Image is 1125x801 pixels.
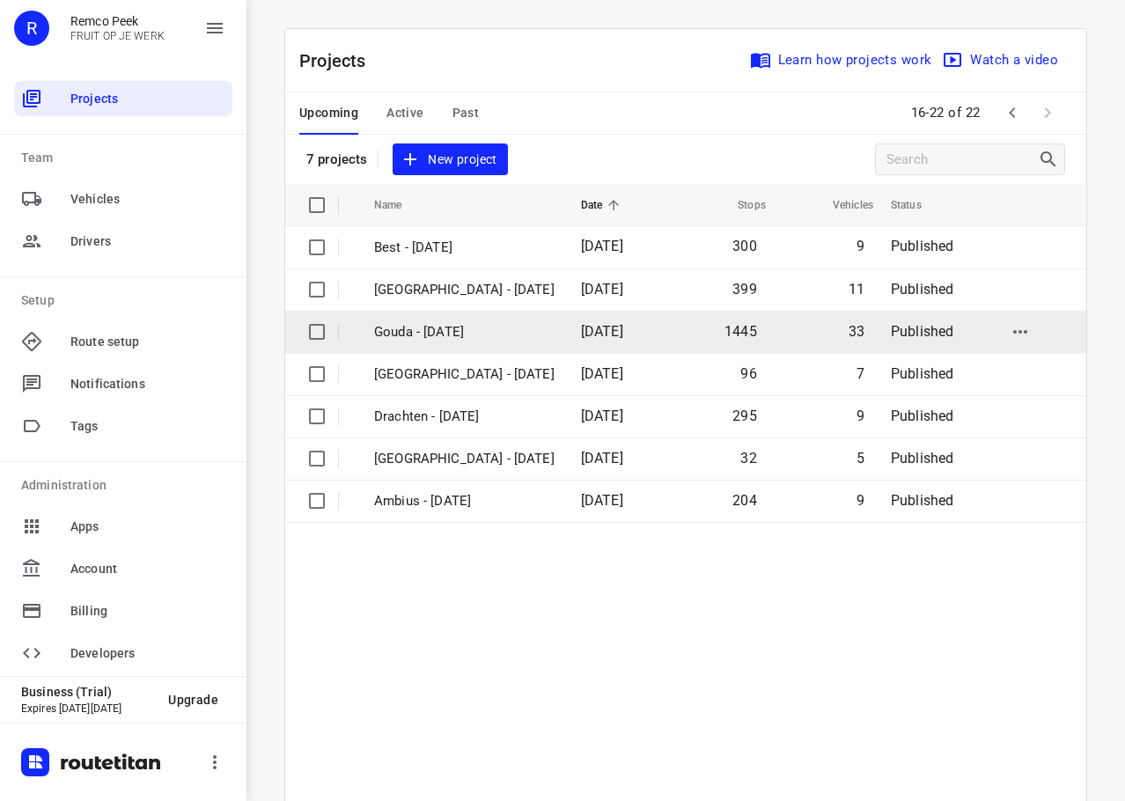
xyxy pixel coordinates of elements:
span: 9 [857,238,864,254]
span: 300 [732,238,757,254]
button: New project [393,143,507,176]
span: 11 [849,281,864,298]
span: Upgrade [168,693,218,707]
span: Stops [715,195,766,216]
p: Zwolle - Tuesday [374,280,555,300]
span: Apps [70,518,225,536]
p: Drachten - Tuesday [374,407,555,427]
input: Search projects [886,146,1038,173]
p: Gemeente Rotterdam - Monday [374,449,555,469]
p: Remco Peek [70,14,165,28]
span: Vehicles [810,195,873,216]
span: Route setup [70,333,225,351]
span: [DATE] [581,492,623,509]
p: Gouda - Tuesday [374,322,555,342]
span: Upcoming [299,102,358,124]
div: Tags [14,408,232,444]
span: Drivers [70,232,225,251]
div: Billing [14,593,232,628]
span: Published [891,238,954,254]
p: Team [21,149,232,167]
div: Apps [14,509,232,544]
div: Search [1038,149,1064,170]
p: Administration [21,476,232,495]
button: Upgrade [154,684,232,716]
span: 32 [740,450,756,467]
span: [DATE] [581,365,623,382]
span: 9 [857,492,864,509]
span: Published [891,492,954,509]
div: Projects [14,81,232,116]
div: Vehicles [14,181,232,217]
span: Published [891,323,954,340]
span: Projects [70,90,225,108]
span: Developers [70,644,225,663]
span: 33 [849,323,864,340]
span: 204 [732,492,757,509]
span: Name [374,195,425,216]
p: Projects [299,48,380,74]
span: Account [70,560,225,578]
span: Next Page [1030,95,1065,130]
p: Expires [DATE][DATE] [21,702,154,715]
span: Date [581,195,626,216]
span: Published [891,408,954,424]
span: Vehicles [70,190,225,209]
p: 7 projects [306,151,367,167]
span: Published [891,365,954,382]
span: 399 [732,281,757,298]
span: 5 [857,450,864,467]
span: Notifications [70,375,225,393]
span: Tags [70,417,225,436]
span: 96 [740,365,756,382]
span: 16-22 of 22 [904,94,989,132]
span: Billing [70,602,225,621]
p: Ambius - Monday [374,491,555,511]
span: [DATE] [581,281,623,298]
div: Account [14,551,232,586]
span: Active [386,102,423,124]
span: 9 [857,408,864,424]
span: Previous Page [995,95,1030,130]
span: [DATE] [581,408,623,424]
p: Gemeente Rotterdam - Tuesday [374,364,555,385]
span: 295 [732,408,757,424]
span: [DATE] [581,238,623,254]
p: Setup [21,291,232,310]
div: Route setup [14,324,232,359]
p: Business (Trial) [21,685,154,699]
span: Published [891,281,954,298]
p: FRUIT OP JE WERK [70,30,165,42]
p: Best - Tuesday [374,238,555,258]
span: Status [891,195,945,216]
span: Published [891,450,954,467]
span: Past [452,102,480,124]
span: 1445 [724,323,757,340]
div: Drivers [14,224,232,259]
span: [DATE] [581,323,623,340]
div: Notifications [14,366,232,401]
span: [DATE] [581,450,623,467]
div: R [14,11,49,46]
div: Developers [14,636,232,671]
span: New project [403,149,496,171]
span: 7 [857,365,864,382]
